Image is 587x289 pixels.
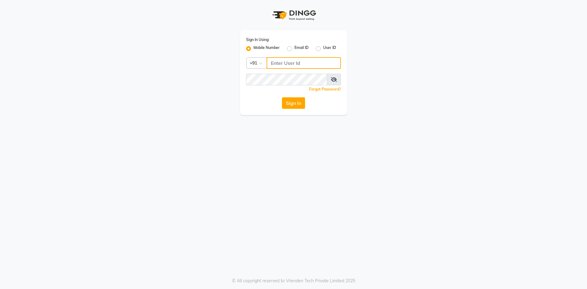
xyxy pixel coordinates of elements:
label: Sign In Using: [246,37,269,43]
input: Username [246,74,327,85]
label: User ID [323,45,336,52]
label: Email ID [294,45,308,52]
img: logo1.svg [269,6,318,24]
label: Mobile Number [253,45,280,52]
input: Username [267,57,341,69]
a: Forgot Password? [309,87,341,91]
button: Sign In [282,97,305,109]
